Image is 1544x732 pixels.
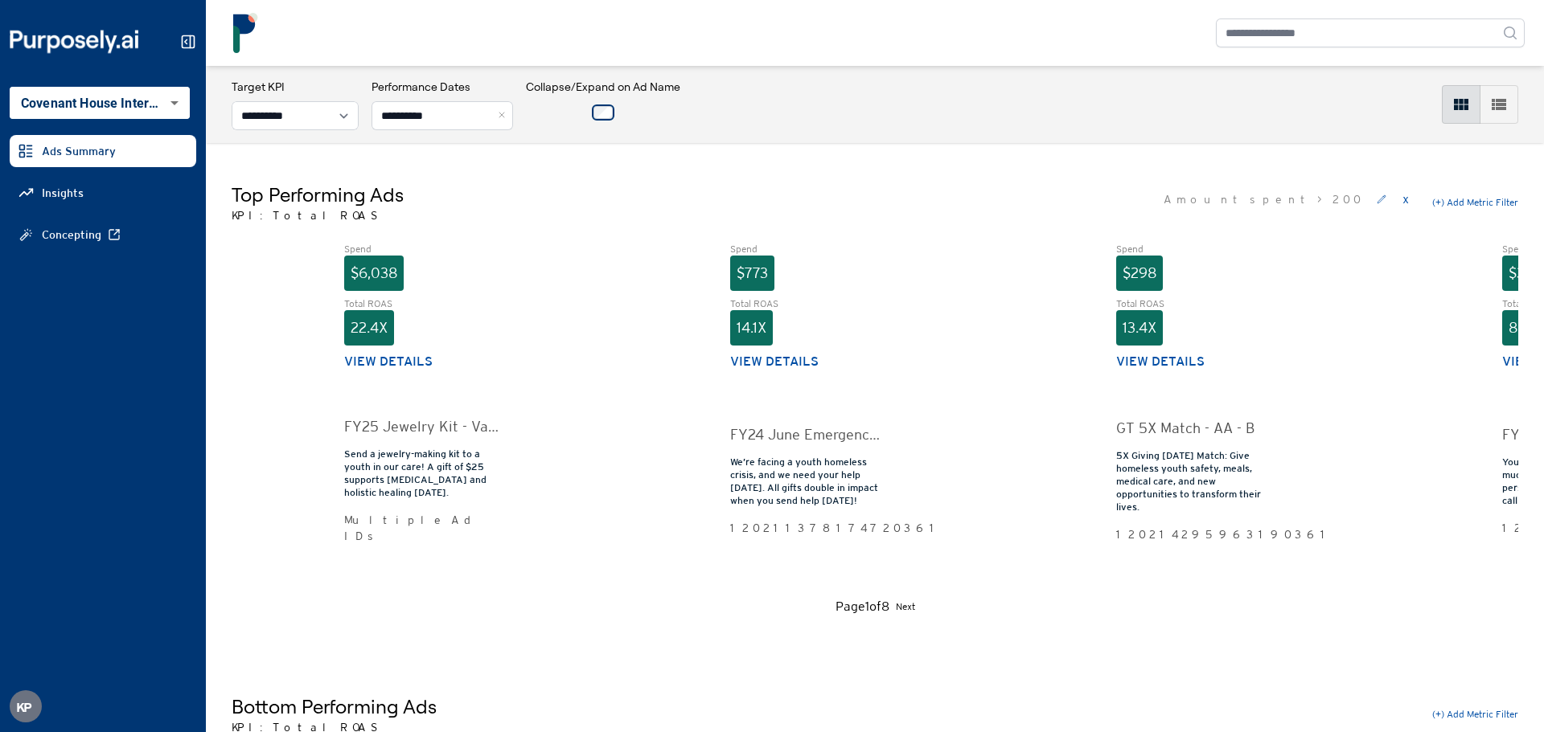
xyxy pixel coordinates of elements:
[1116,297,1271,310] div: Total ROAS
[836,597,889,616] div: Page 1 of 8
[10,87,190,119] div: Covenant House International
[42,227,101,243] span: Concepting
[42,185,84,201] span: Insights
[232,182,404,207] h5: Top Performing Ads
[730,423,885,446] div: FY24 June Emergency Fund - Var: C Girl
[730,456,885,507] div: We’re facing a youth homeless crisis, and we need your help [DATE]. All gifts double in impact wh...
[1116,449,1271,513] div: 5X Giving [DATE] Match: Give homeless youth safety, meals, medical care, and new opportunities to...
[232,693,437,719] h5: Bottom Performing Ads
[10,219,196,251] a: Concepting
[730,352,819,371] button: View details
[344,512,499,544] div: Multiple Ad IDs
[1502,310,1543,346] div: 8.7X
[1432,708,1518,721] button: (+) Add Metric Filter
[344,310,394,346] div: 22.4X
[225,13,265,53] img: logo
[1116,310,1163,346] div: 13.4X
[730,310,773,346] div: 14.1X
[896,597,915,616] button: Next
[344,352,433,371] button: View details
[344,243,499,256] div: Spend
[1116,352,1205,371] button: View details
[344,448,499,499] div: Send a jewelry-making kit to a youth in our care! A gift of $25 supports [MEDICAL_DATA] and holis...
[1116,526,1271,542] div: 120214295963190361
[344,256,404,291] div: $6,038
[42,143,116,159] span: Ads Summary
[730,297,885,310] div: Total ROAS
[1432,196,1518,209] button: (+) Add Metric Filter
[495,101,513,130] button: Close
[1116,417,1271,440] div: GT 5X Match - AA - B
[10,690,42,722] button: KP
[526,79,680,95] h3: Collapse/Expand on Ad Name
[730,243,885,256] div: Spend
[10,177,196,209] a: Insights
[344,415,499,438] div: FY25 Jewelry Kit - Var A: Blue
[232,79,359,95] h3: Target KPI
[1164,191,1364,207] span: Amount spent > 200
[232,207,404,223] p: KPI: Total ROAS
[730,256,774,291] div: $773
[10,690,42,722] div: K P
[372,79,513,95] h3: Performance Dates
[344,297,499,310] div: Total ROAS
[1116,243,1271,256] div: Spend
[10,135,196,167] a: Ads Summary
[730,520,885,536] div: 120211378174720361
[1116,256,1163,291] div: $298
[1399,186,1412,212] button: x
